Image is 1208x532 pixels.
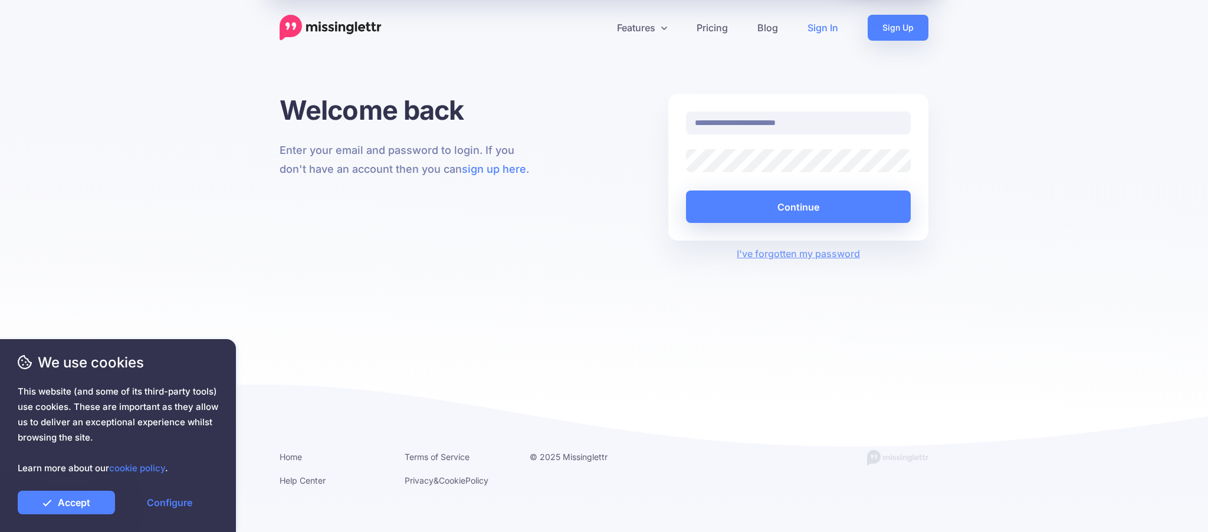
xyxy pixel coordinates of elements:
[280,94,540,126] h1: Welcome back
[121,491,218,514] a: Configure
[462,163,526,175] a: sign up here
[109,462,165,474] a: cookie policy
[280,141,540,179] p: Enter your email and password to login. If you don't have an account then you can .
[405,475,434,485] a: Privacy
[793,15,853,41] a: Sign In
[743,15,793,41] a: Blog
[439,475,465,485] a: Cookie
[18,352,218,373] span: We use cookies
[405,473,512,488] li: & Policy
[280,475,326,485] a: Help Center
[682,15,743,41] a: Pricing
[602,15,682,41] a: Features
[530,449,637,464] li: © 2025 Missinglettr
[405,452,470,462] a: Terms of Service
[18,384,218,476] span: This website (and some of its third-party tools) use cookies. These are important as they allow u...
[868,15,928,41] a: Sign Up
[737,248,860,260] a: I've forgotten my password
[280,452,302,462] a: Home
[686,191,911,223] button: Continue
[18,491,115,514] a: Accept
